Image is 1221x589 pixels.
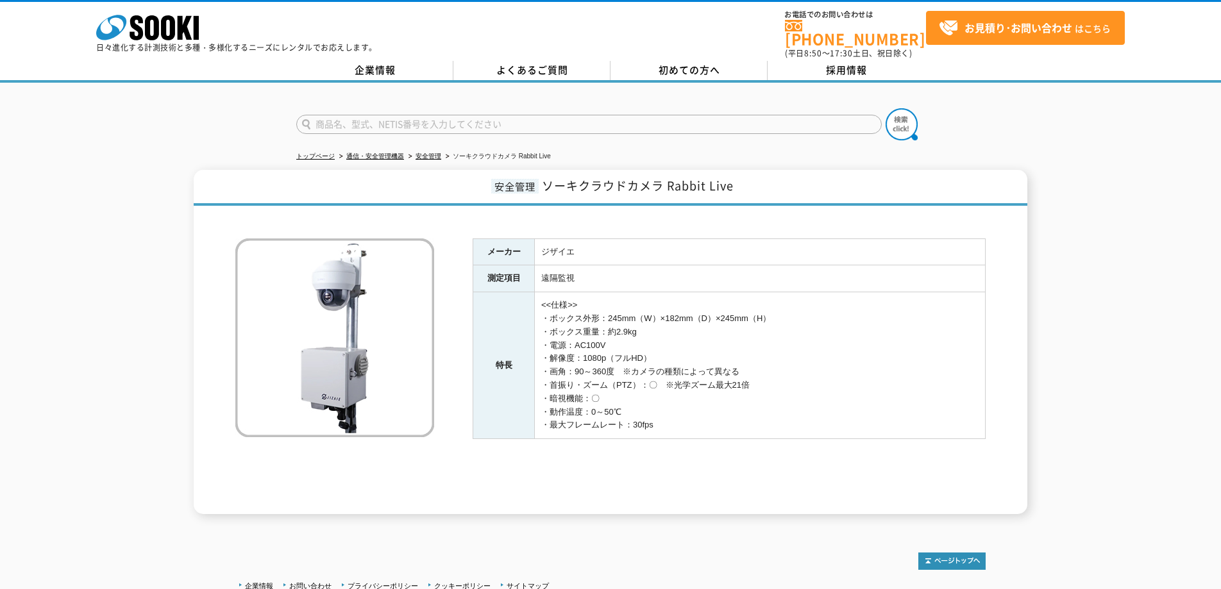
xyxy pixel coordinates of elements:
a: 初めての方へ [610,61,768,80]
a: 安全管理 [416,153,441,160]
a: 通信・安全管理機器 [346,153,404,160]
td: <<仕様>> ・ボックス外形：245mm（W）×182mm（D）×245mm（H） ・ボックス重量：約2.9kg ・電源：AC100V ・解像度：1080p（フルHD） ・画角：90～360度 ... [535,292,986,439]
span: お電話でのお問い合わせは [785,11,926,19]
span: (平日 ～ 土日、祝日除く) [785,47,912,59]
input: 商品名、型式、NETIS番号を入力してください [296,115,882,134]
span: 初めての方へ [659,63,720,77]
a: トップページ [296,153,335,160]
p: 日々進化する計測技術と多種・多様化するニーズにレンタルでお応えします。 [96,44,377,51]
span: ソーキクラウドカメラ Rabbit Live [542,177,734,194]
li: ソーキクラウドカメラ Rabbit Live [443,150,551,163]
span: はこちら [939,19,1111,38]
img: btn_search.png [886,108,918,140]
th: 特長 [473,292,535,439]
a: よくあるご質問 [453,61,610,80]
a: お見積り･お問い合わせはこちら [926,11,1125,45]
img: トップページへ [918,552,986,570]
a: 採用情報 [768,61,925,80]
img: ソーキクラウドカメラ Rabbit Live [235,238,434,437]
span: 17:30 [830,47,853,59]
th: 測定項目 [473,265,535,292]
a: 企業情報 [296,61,453,80]
strong: お見積り･お問い合わせ [964,20,1072,35]
a: [PHONE_NUMBER] [785,20,926,46]
td: ジザイエ [535,238,986,265]
span: 8:50 [804,47,822,59]
td: 遠隔監視 [535,265,986,292]
span: 安全管理 [491,179,539,194]
th: メーカー [473,238,535,265]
